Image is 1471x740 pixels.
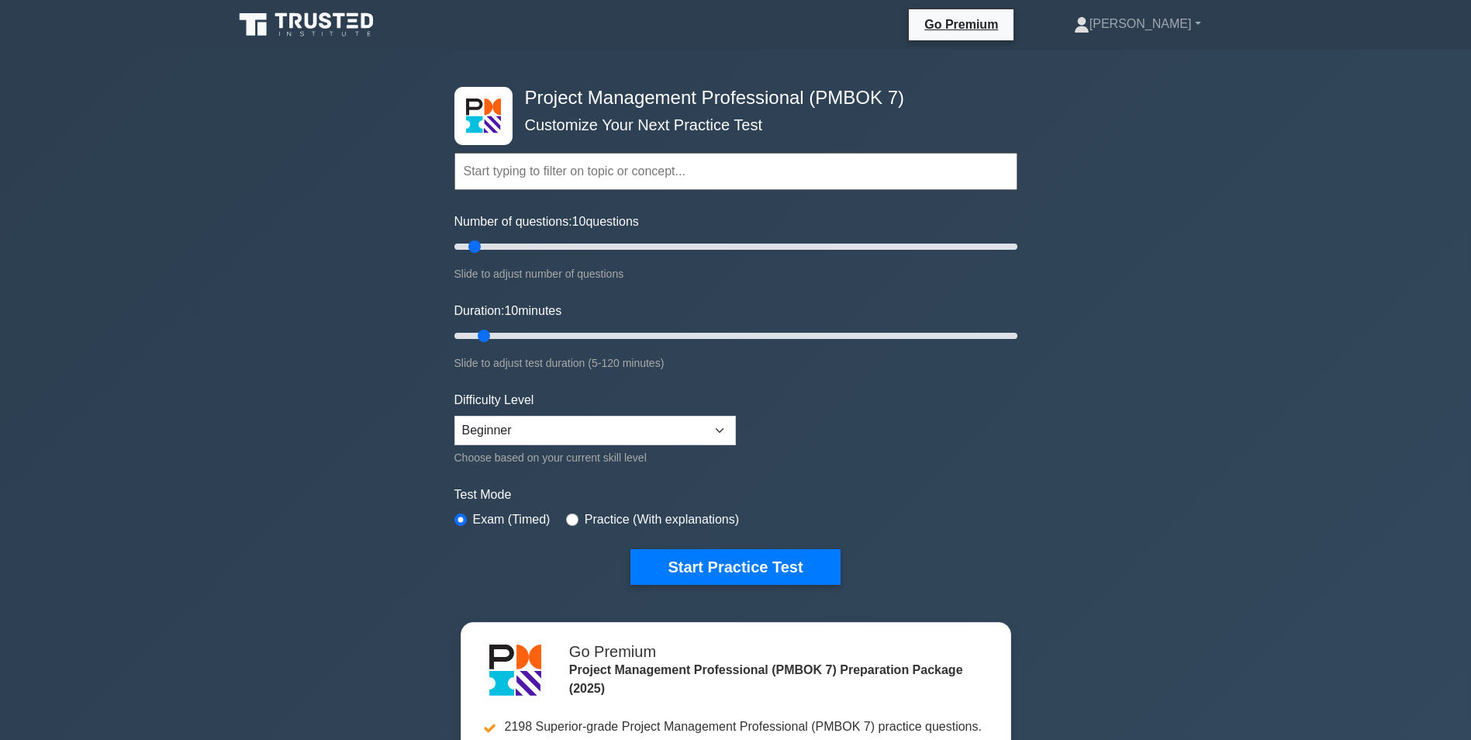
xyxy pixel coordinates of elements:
h4: Project Management Professional (PMBOK 7) [519,87,941,109]
label: Exam (Timed) [473,510,551,529]
input: Start typing to filter on topic or concept... [454,153,1017,190]
a: [PERSON_NAME] [1037,9,1238,40]
label: Difficulty Level [454,391,534,410]
div: Slide to adjust test duration (5-120 minutes) [454,354,1017,372]
label: Test Mode [454,486,1017,504]
label: Number of questions: questions [454,213,639,231]
span: 10 [504,304,518,317]
span: 10 [572,215,586,228]
div: Choose based on your current skill level [454,448,736,467]
div: Slide to adjust number of questions [454,265,1017,283]
button: Start Practice Test [630,549,840,585]
a: Go Premium [915,15,1007,34]
label: Practice (With explanations) [585,510,739,529]
label: Duration: minutes [454,302,562,320]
